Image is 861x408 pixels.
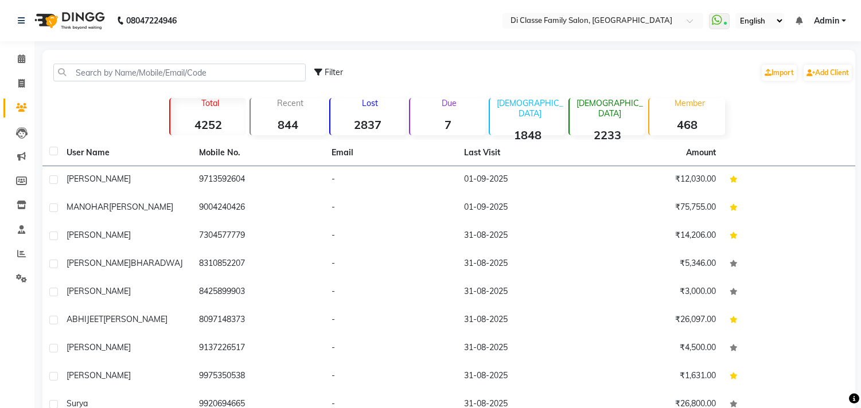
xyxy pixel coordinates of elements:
[494,98,565,119] p: [DEMOGRAPHIC_DATA]
[570,128,645,142] strong: 2233
[53,64,306,81] input: Search by Name/Mobile/Email/Code
[649,117,724,132] strong: 468
[457,140,590,166] th: Last Visit
[654,98,724,108] p: Member
[170,117,246,132] strong: 4252
[457,278,590,307] td: 31-08-2025
[325,307,457,335] td: -
[192,250,325,278] td: 8310852207
[29,5,108,37] img: logo
[335,98,406,108] p: Lost
[590,307,723,335] td: ₹26,097.00
[457,307,590,335] td: 31-08-2025
[412,98,485,108] p: Due
[330,117,406,132] strong: 2837
[325,194,457,222] td: -
[574,98,645,119] p: [DEMOGRAPHIC_DATA]
[67,230,131,240] span: [PERSON_NAME]
[192,222,325,250] td: 7304577779
[679,140,723,166] th: Amount
[67,202,109,212] span: MANOHAR
[175,98,246,108] p: Total
[131,258,183,268] span: BHARADWAJ
[192,278,325,307] td: 8425899903
[60,140,192,166] th: User Name
[325,335,457,363] td: -
[457,250,590,278] td: 31-08-2025
[457,166,590,194] td: 01-09-2025
[325,250,457,278] td: -
[103,314,167,324] span: [PERSON_NAME]
[67,258,131,268] span: [PERSON_NAME]
[126,5,177,37] b: 08047224946
[325,222,457,250] td: -
[251,117,326,132] strong: 844
[457,222,590,250] td: 31-08-2025
[410,117,485,132] strong: 7
[67,286,131,296] span: [PERSON_NAME]
[325,67,343,77] span: Filter
[192,166,325,194] td: 9713592604
[590,166,723,194] td: ₹12,030.00
[325,363,457,391] td: -
[192,194,325,222] td: 9004240426
[325,166,457,194] td: -
[457,194,590,222] td: 01-09-2025
[192,363,325,391] td: 9975350538
[67,174,131,184] span: [PERSON_NAME]
[590,363,723,391] td: ₹1,631.00
[192,140,325,166] th: Mobile No.
[255,98,326,108] p: Recent
[192,335,325,363] td: 9137226517
[67,342,131,352] span: [PERSON_NAME]
[590,335,723,363] td: ₹4,500.00
[325,278,457,307] td: -
[67,314,103,324] span: ABHIJEET
[192,307,325,335] td: 8097148373
[762,65,797,81] a: Import
[457,363,590,391] td: 31-08-2025
[804,65,852,81] a: Add Client
[325,140,457,166] th: Email
[490,128,565,142] strong: 1848
[590,194,723,222] td: ₹75,755.00
[590,250,723,278] td: ₹5,346.00
[590,222,723,250] td: ₹14,206.00
[590,278,723,307] td: ₹3,000.00
[814,15,839,27] span: Admin
[457,335,590,363] td: 31-08-2025
[109,202,173,212] span: [PERSON_NAME]
[67,370,131,380] span: [PERSON_NAME]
